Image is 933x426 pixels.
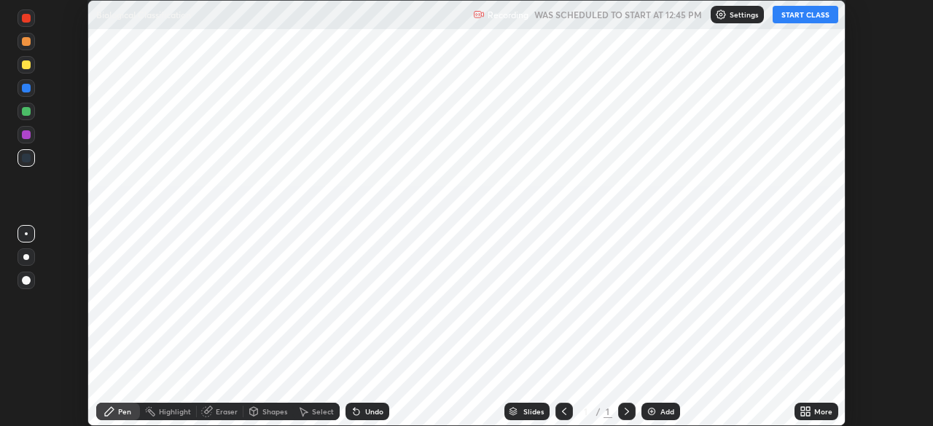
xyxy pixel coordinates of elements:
div: Shapes [262,408,287,415]
div: Pen [118,408,131,415]
img: add-slide-button [646,406,657,417]
p: Biological Classification [96,9,191,20]
div: 1 [604,405,612,418]
div: Undo [365,408,383,415]
div: More [814,408,832,415]
div: / [596,407,601,416]
p: Recording [488,9,528,20]
div: Select [312,408,334,415]
div: Highlight [159,408,191,415]
h5: WAS SCHEDULED TO START AT 12:45 PM [534,8,702,21]
div: Eraser [216,408,238,415]
div: 1 [579,407,593,416]
div: Slides [523,408,544,415]
div: Add [660,408,674,415]
p: Settings [730,11,758,18]
img: recording.375f2c34.svg [473,9,485,20]
img: class-settings-icons [715,9,727,20]
button: START CLASS [773,6,838,23]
